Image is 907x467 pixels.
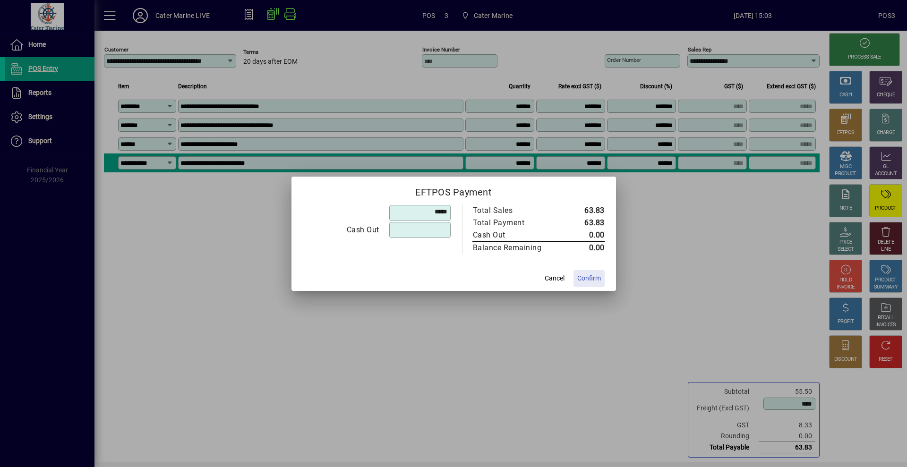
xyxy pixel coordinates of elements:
[473,229,552,241] div: Cash Out
[473,242,552,254] div: Balance Remaining
[539,270,570,287] button: Cancel
[472,204,562,217] td: Total Sales
[291,177,616,204] h2: EFTPOS Payment
[545,273,565,283] span: Cancel
[577,273,601,283] span: Confirm
[303,224,379,236] div: Cash Out
[562,204,605,217] td: 63.83
[562,241,605,254] td: 0.00
[573,270,605,287] button: Confirm
[562,229,605,242] td: 0.00
[472,217,562,229] td: Total Payment
[562,217,605,229] td: 63.83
